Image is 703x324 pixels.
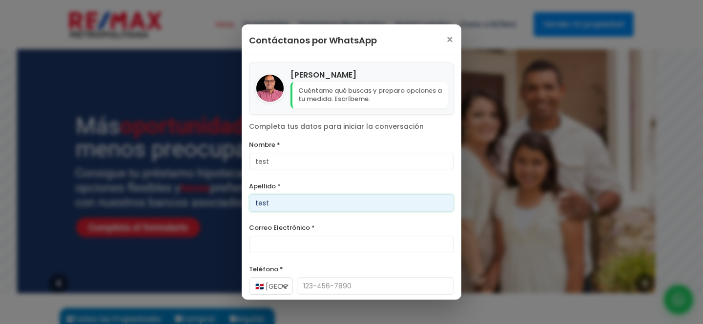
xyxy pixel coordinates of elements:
h3: Contáctanos por WhatsApp [249,32,377,49]
label: Nombre * [249,139,454,151]
p: Cuéntame qué buscas y preparo opciones a tu medida. Escríbeme. [290,82,448,108]
img: Julio Holguin [256,75,284,102]
label: Correo Electrónico * [249,222,454,234]
span: × [446,34,454,46]
label: Teléfono * [249,263,454,275]
input: 123-456-7890 [297,277,454,295]
h4: [PERSON_NAME] [290,69,448,81]
label: Apellido * [249,180,454,192]
p: Completa tus datos para iniciar la conversación [249,122,454,132]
